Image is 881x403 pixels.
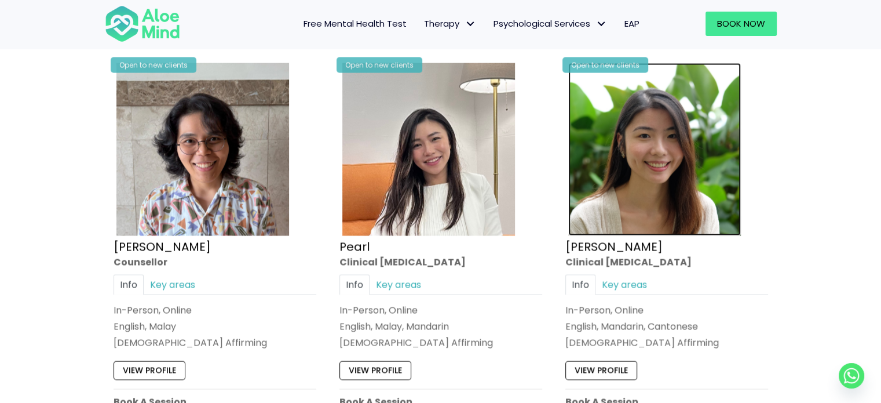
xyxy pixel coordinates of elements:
a: Free Mental Health Test [295,12,415,36]
a: Psychological ServicesPsychological Services: submenu [485,12,616,36]
span: EAP [624,17,639,30]
a: Info [339,275,370,295]
a: EAP [616,12,648,36]
a: Book Now [705,12,777,36]
a: TherapyTherapy: submenu [415,12,485,36]
img: Pearl photo [342,63,515,236]
div: Clinical [MEDICAL_DATA] [565,256,768,269]
a: Key areas [370,275,427,295]
a: View profile [114,362,185,380]
a: View profile [339,362,411,380]
div: In-Person, Online [339,304,542,317]
img: zafeera counsellor [116,63,289,236]
div: Clinical [MEDICAL_DATA] [339,256,542,269]
div: [DEMOGRAPHIC_DATA] Affirming [114,336,316,350]
img: Aloe mind Logo [105,5,180,43]
a: View profile [565,362,637,380]
a: Info [114,275,144,295]
a: [PERSON_NAME] [565,239,663,255]
a: Pearl [339,239,370,255]
nav: Menu [195,12,648,36]
span: Psychological Services: submenu [593,16,610,32]
span: Therapy: submenu [462,16,479,32]
span: Book Now [717,17,765,30]
div: [DEMOGRAPHIC_DATA] Affirming [339,336,542,350]
a: Whatsapp [839,363,864,389]
div: Counsellor [114,256,316,269]
a: Info [565,275,595,295]
div: Open to new clients [337,57,422,73]
a: [PERSON_NAME] [114,239,211,255]
p: English, Mandarin, Cantonese [565,320,768,333]
div: In-Person, Online [114,304,316,317]
p: English, Malay [114,320,316,333]
div: [DEMOGRAPHIC_DATA] Affirming [565,336,768,350]
a: Key areas [144,275,202,295]
span: Therapy [424,17,476,30]
span: Psychological Services [493,17,607,30]
img: Peggy Clin Psych [568,63,741,236]
span: Free Mental Health Test [304,17,407,30]
div: Open to new clients [562,57,648,73]
div: In-Person, Online [565,304,768,317]
div: Open to new clients [111,57,196,73]
p: English, Malay, Mandarin [339,320,542,333]
a: Key areas [595,275,653,295]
